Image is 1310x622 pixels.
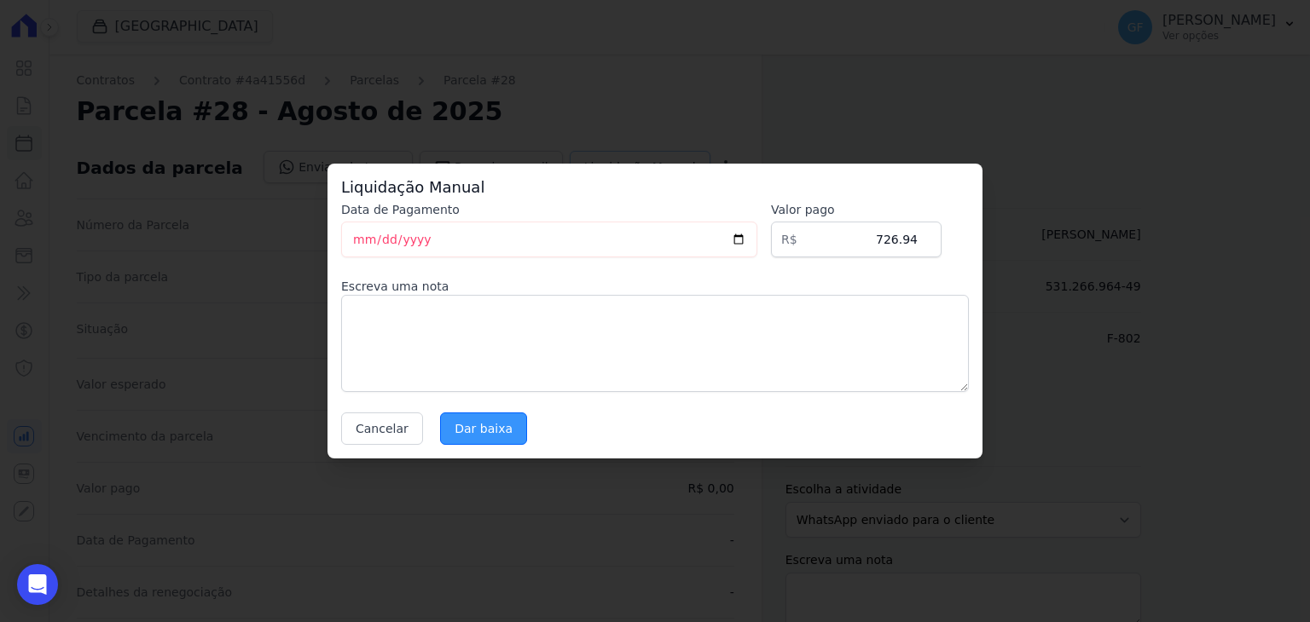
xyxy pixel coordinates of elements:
div: Open Intercom Messenger [17,564,58,605]
label: Valor pago [771,201,942,218]
label: Data de Pagamento [341,201,757,218]
button: Cancelar [341,412,423,445]
input: Dar baixa [440,412,527,445]
label: Escreva uma nota [341,278,969,295]
h3: Liquidação Manual [341,177,969,198]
